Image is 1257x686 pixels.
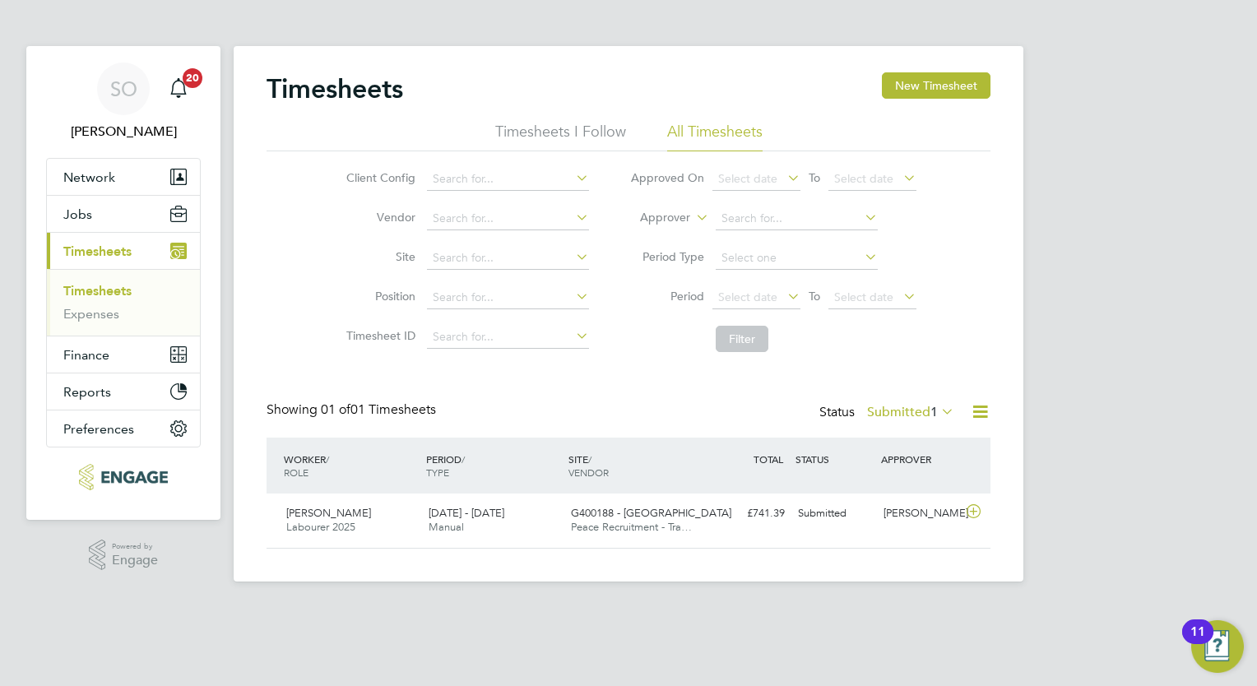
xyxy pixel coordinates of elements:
span: / [462,452,465,466]
a: 20 [162,63,195,115]
span: G400188 - [GEOGRAPHIC_DATA] [571,506,731,520]
input: Search for... [716,207,878,230]
button: Open Resource Center, 11 new notifications [1191,620,1244,673]
span: To [804,167,825,188]
div: £741.39 [706,500,791,527]
a: SO[PERSON_NAME] [46,63,201,141]
input: Search for... [427,168,589,191]
span: Select date [834,290,893,304]
label: Site [341,249,415,264]
a: Powered byEngage [89,540,159,571]
span: Timesheets [63,243,132,259]
input: Search for... [427,207,589,230]
div: 11 [1190,632,1205,653]
span: Network [63,169,115,185]
button: Timesheets [47,233,200,269]
label: Position [341,289,415,304]
span: TYPE [426,466,449,479]
span: Select date [718,290,777,304]
div: [PERSON_NAME] [877,500,962,527]
div: SITE [564,444,707,487]
div: Timesheets [47,269,200,336]
span: Scott O'Malley [46,122,201,141]
span: TOTAL [754,452,783,466]
a: Timesheets [63,283,132,299]
div: Submitted [791,500,877,527]
nav: Main navigation [26,46,220,520]
button: New Timesheet [882,72,990,99]
button: Jobs [47,196,200,232]
span: Jobs [63,206,92,222]
span: 20 [183,68,202,88]
span: Reports [63,384,111,400]
label: Period Type [630,249,704,264]
img: peacerecruitment-logo-retina.png [79,464,167,490]
span: Preferences [63,421,134,437]
span: Engage [112,554,158,568]
span: [DATE] - [DATE] [429,506,504,520]
input: Search for... [427,247,589,270]
span: ROLE [284,466,308,479]
label: Period [630,289,704,304]
span: Select date [834,171,893,186]
span: Peace Recruitment - Tra… [571,520,692,534]
div: WORKER [280,444,422,487]
span: Finance [63,347,109,363]
span: / [588,452,591,466]
label: Timesheet ID [341,328,415,343]
label: Approver [616,210,690,226]
span: [PERSON_NAME] [286,506,371,520]
span: Manual [429,520,464,534]
div: Showing [267,401,439,419]
input: Search for... [427,326,589,349]
a: Expenses [63,306,119,322]
label: Submitted [867,404,954,420]
span: Select date [718,171,777,186]
li: Timesheets I Follow [495,122,626,151]
span: 1 [930,404,938,420]
span: Labourer 2025 [286,520,355,534]
input: Select one [716,247,878,270]
button: Filter [716,326,768,352]
span: VENDOR [568,466,609,479]
button: Finance [47,336,200,373]
span: 01 Timesheets [321,401,436,418]
li: All Timesheets [667,122,763,151]
div: APPROVER [877,444,962,474]
div: PERIOD [422,444,564,487]
span: SO [110,78,137,100]
span: / [326,452,329,466]
div: STATUS [791,444,877,474]
h2: Timesheets [267,72,403,105]
label: Approved On [630,170,704,185]
input: Search for... [427,286,589,309]
button: Reports [47,373,200,410]
button: Network [47,159,200,195]
button: Preferences [47,410,200,447]
div: Status [819,401,958,424]
a: Go to home page [46,464,201,490]
span: To [804,285,825,307]
span: 01 of [321,401,350,418]
span: Powered by [112,540,158,554]
label: Client Config [341,170,415,185]
label: Vendor [341,210,415,225]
